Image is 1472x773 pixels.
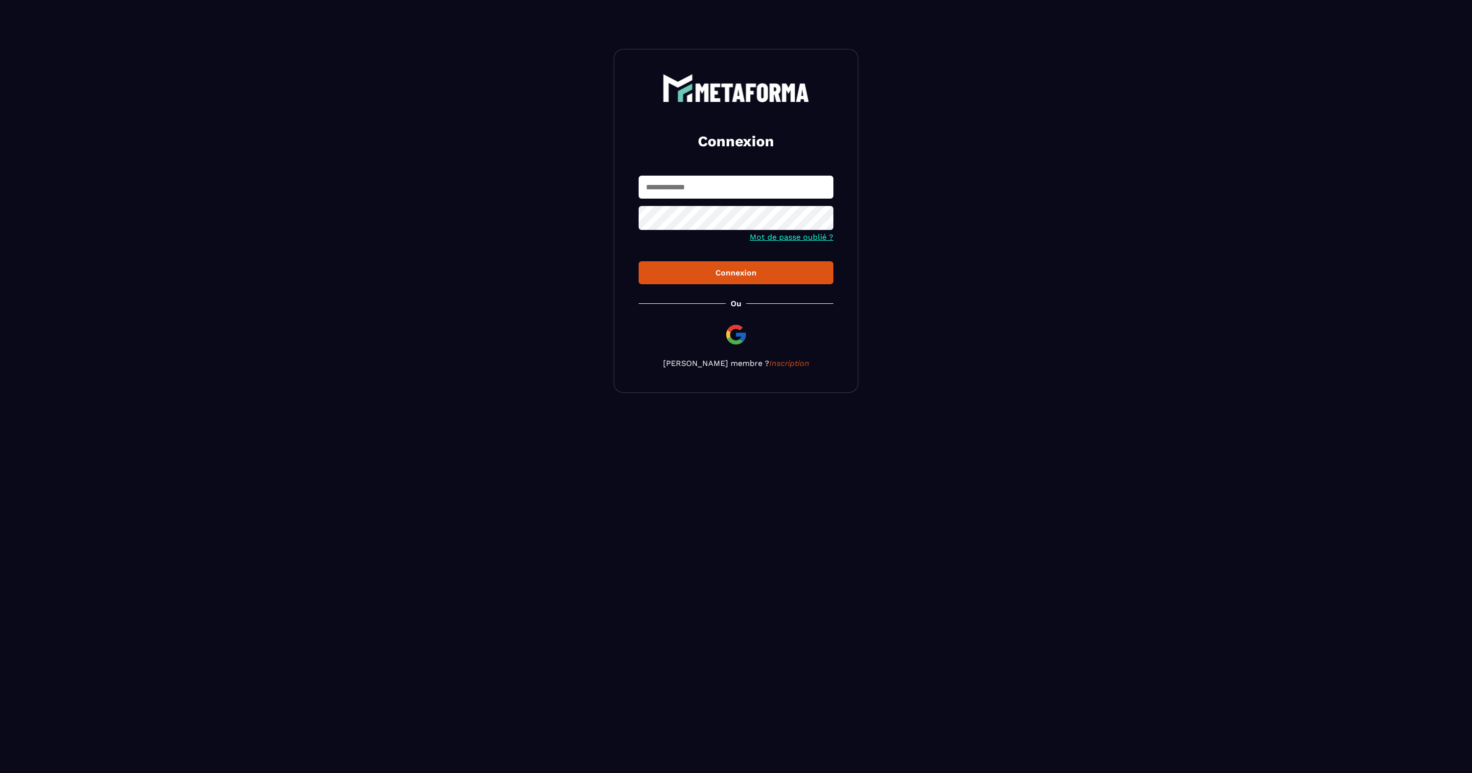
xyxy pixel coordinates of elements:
[663,74,809,102] img: logo
[750,232,833,242] a: Mot de passe oublié ?
[639,261,833,284] button: Connexion
[731,299,741,308] p: Ou
[639,74,833,102] a: logo
[769,359,809,368] a: Inscription
[650,132,822,151] h2: Connexion
[646,268,826,277] div: Connexion
[724,323,748,346] img: google
[639,359,833,368] p: [PERSON_NAME] membre ?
